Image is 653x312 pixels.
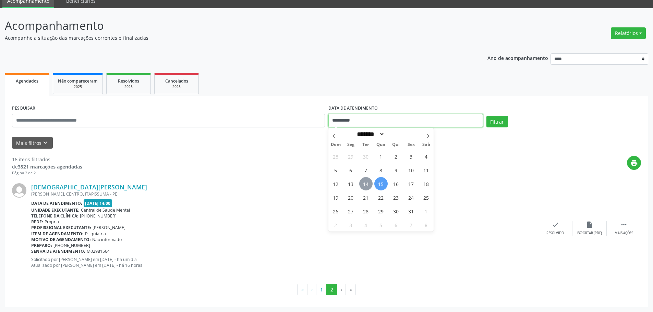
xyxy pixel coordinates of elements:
div: Página 2 de 2 [12,170,82,176]
span: Outubro 6, 2025 [344,163,358,177]
span: [PHONE_NUMBER] [53,242,90,248]
button: Mais filtroskeyboard_arrow_down [12,137,53,149]
span: Outubro 17, 2025 [404,177,418,190]
span: Outubro 30, 2025 [389,204,403,218]
span: Outubro 10, 2025 [404,163,418,177]
b: Preparo: [31,242,52,248]
span: Setembro 30, 2025 [359,150,373,163]
span: Setembro 29, 2025 [344,150,358,163]
span: Outubro 20, 2025 [344,191,358,204]
i: keyboard_arrow_down [41,139,49,147]
span: Outubro 31, 2025 [404,204,418,218]
span: Outubro 13, 2025 [344,177,358,190]
span: [PHONE_NUMBER] [80,213,117,219]
span: Setembro 28, 2025 [329,150,342,163]
span: Sáb [419,142,434,147]
span: Novembro 4, 2025 [359,218,373,232]
span: Outubro 29, 2025 [374,204,388,218]
span: Qui [388,142,403,147]
span: Ter [358,142,373,147]
span: Não compareceram [58,78,98,84]
span: Outubro 7, 2025 [359,163,373,177]
span: Outubro 16, 2025 [389,177,403,190]
b: Telefone da clínica: [31,213,78,219]
span: Outubro 23, 2025 [389,191,403,204]
b: Data de atendimento: [31,200,82,206]
span: Outubro 19, 2025 [329,191,342,204]
button: print [627,156,641,170]
span: Outubro 15, 2025 [374,177,388,190]
select: Month [355,130,385,138]
span: Não informado [92,237,122,242]
label: DATA DE ATENDIMENTO [328,103,378,114]
div: 2025 [159,84,194,89]
p: Ano de acompanhamento [487,53,548,62]
span: Central de Saude Mental [81,207,130,213]
div: Exportar (PDF) [577,231,602,236]
input: Year [385,130,407,138]
span: Resolvidos [118,78,139,84]
span: Outubro 11, 2025 [420,163,433,177]
span: Novembro 2, 2025 [329,218,342,232]
span: Outubro 14, 2025 [359,177,373,190]
span: Novembro 7, 2025 [404,218,418,232]
p: Solicitado por [PERSON_NAME] em [DATE] - há um dia Atualizado por [PERSON_NAME] em [DATE] - há 16... [31,257,538,268]
a: [DEMOGRAPHIC_DATA][PERSON_NAME] [31,183,147,191]
span: Outubro 26, 2025 [329,204,342,218]
span: Novembro 1, 2025 [420,204,433,218]
img: img [12,183,26,198]
span: Cancelados [165,78,188,84]
span: Outubro 27, 2025 [344,204,358,218]
div: de [12,163,82,170]
ul: Pagination [12,284,641,296]
span: Outubro 22, 2025 [374,191,388,204]
span: [DATE] 14:00 [84,199,112,207]
b: Profissional executante: [31,225,91,230]
div: 2025 [58,84,98,89]
b: Motivo de agendamento: [31,237,91,242]
span: Outubro 25, 2025 [420,191,433,204]
span: Novembro 6, 2025 [389,218,403,232]
div: Resolvido [546,231,564,236]
span: [PERSON_NAME] [93,225,125,230]
span: Outubro 1, 2025 [374,150,388,163]
span: Qua [373,142,388,147]
label: PESQUISAR [12,103,35,114]
span: Outubro 24, 2025 [404,191,418,204]
span: Outubro 28, 2025 [359,204,373,218]
b: Senha de atendimento: [31,248,85,254]
span: Outubro 8, 2025 [374,163,388,177]
button: Go to page 1 [316,284,327,296]
span: Psiquiatria [85,231,106,237]
i:  [620,221,628,228]
div: Mais ações [615,231,633,236]
p: Acompanhamento [5,17,455,34]
button: Filtrar [486,116,508,127]
div: 2025 [111,84,146,89]
p: Acompanhe a situação das marcações correntes e finalizadas [5,34,455,41]
span: Outubro 9, 2025 [389,163,403,177]
span: Outubro 4, 2025 [420,150,433,163]
span: Outubro 5, 2025 [329,163,342,177]
span: Novembro 8, 2025 [420,218,433,232]
span: Novembro 5, 2025 [374,218,388,232]
strong: 3521 marcações agendadas [18,163,82,170]
span: Sex [403,142,419,147]
b: Rede: [31,219,43,225]
span: Seg [343,142,358,147]
span: Outubro 18, 2025 [420,177,433,190]
button: Go to previous page [307,284,316,296]
button: Relatórios [611,27,646,39]
i: print [630,159,638,167]
span: M02981564 [87,248,110,254]
span: Dom [328,142,343,147]
b: Item de agendamento: [31,231,84,237]
button: Go to page 2 [326,284,337,296]
i: check [552,221,559,228]
span: Novembro 3, 2025 [344,218,358,232]
div: [PERSON_NAME], CENTRO, ITAPISSUMA - PE [31,191,538,197]
i: insert_drive_file [586,221,593,228]
span: Agendados [16,78,38,84]
button: Go to first page [297,284,307,296]
span: Própria [45,219,59,225]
